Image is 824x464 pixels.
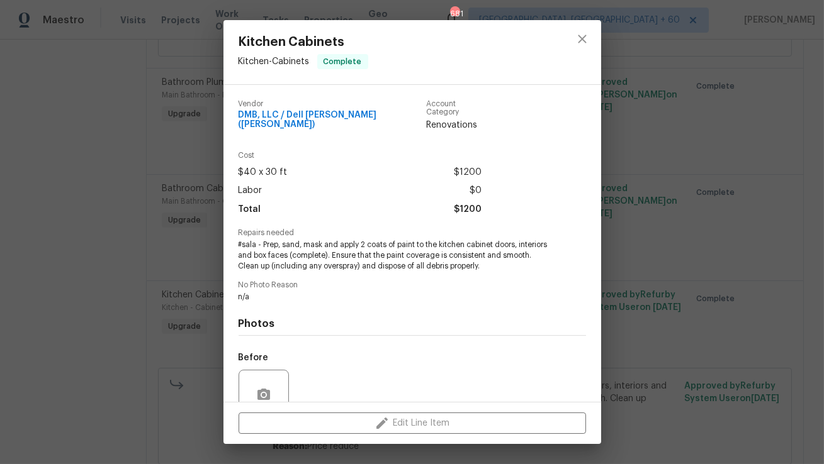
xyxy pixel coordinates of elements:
div: 681 [450,8,459,20]
span: $1200 [454,201,482,219]
span: Kitchen - Cabinets [239,57,310,66]
span: No Photo Reason [239,281,586,289]
span: n/a [239,292,551,302]
span: #sala - Prep, sand, mask and apply 2 coats of paint to the kitchen cabinet doors, interiors and b... [239,240,551,271]
span: Repairs needed [239,229,586,237]
span: Account Category [426,100,482,116]
span: Labor [239,182,262,200]
span: Total [239,201,261,219]
h5: Before [239,353,269,362]
span: Renovations [426,119,482,131]
span: Vendor [239,100,426,108]
span: Cost [239,152,482,160]
button: close [567,24,597,54]
h4: Photos [239,318,586,330]
span: $0 [470,182,482,200]
span: DMB, LLC / Dell [PERSON_NAME] ([PERSON_NAME]) [239,111,426,130]
span: Complete [319,55,367,68]
span: $1200 [454,163,482,182]
span: Kitchen Cabinets [239,35,368,49]
span: $40 x 30 ft [239,163,288,182]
